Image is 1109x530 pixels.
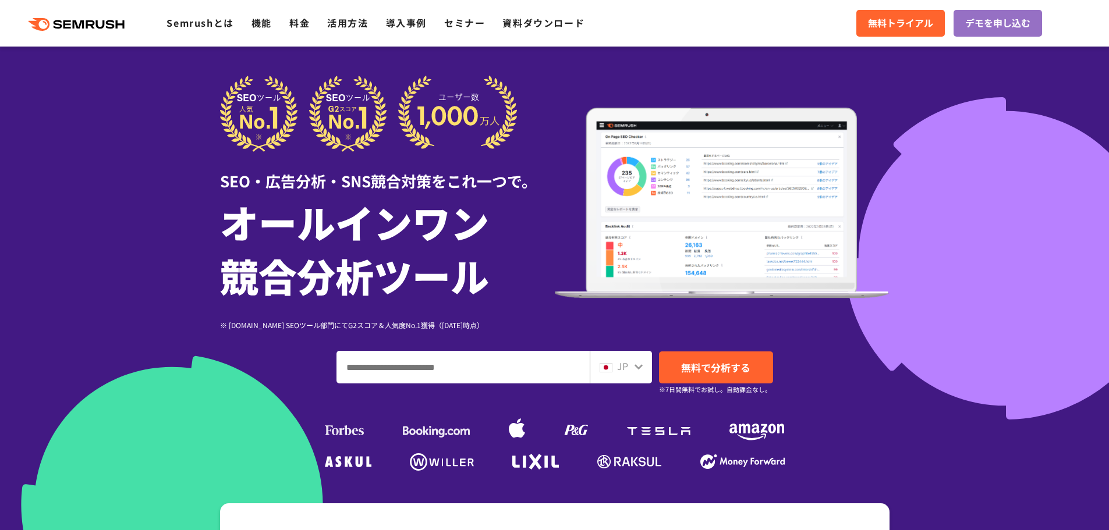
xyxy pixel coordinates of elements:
[954,10,1042,37] a: デモを申し込む
[502,16,584,30] a: 資料ダウンロード
[166,16,233,30] a: Semrushとは
[220,152,555,192] div: SEO・広告分析・SNS競合対策をこれ一つで。
[386,16,427,30] a: 導入事例
[681,360,750,375] span: 無料で分析する
[337,351,589,383] input: ドメイン、キーワードまたはURLを入力してください
[965,16,1030,31] span: デモを申し込む
[289,16,310,30] a: 料金
[220,195,555,302] h1: オールインワン 競合分析ツール
[856,10,945,37] a: 無料トライアル
[617,359,628,373] span: JP
[444,16,485,30] a: セミナー
[251,16,272,30] a: 機能
[659,384,771,395] small: ※7日間無料でお試し。自動課金なし。
[220,319,555,330] div: ※ [DOMAIN_NAME] SEOツール部門にてG2スコア＆人気度No.1獲得（[DATE]時点）
[327,16,368,30] a: 活用方法
[659,351,773,383] a: 無料で分析する
[868,16,933,31] span: 無料トライアル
